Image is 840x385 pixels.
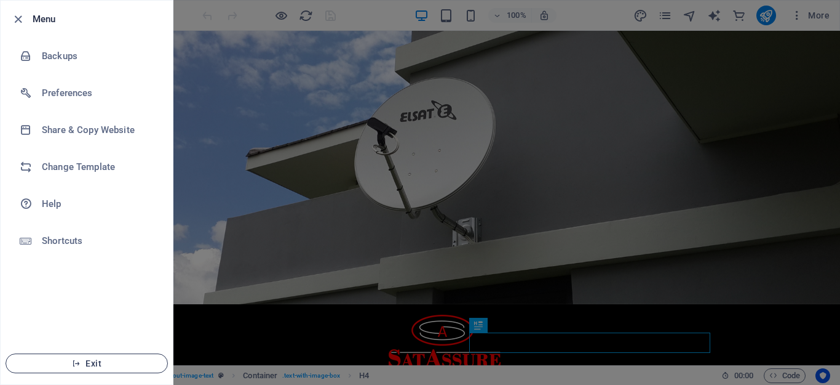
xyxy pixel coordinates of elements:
[28,318,44,321] button: 2
[16,359,157,368] span: Exit
[42,123,156,137] h6: Share & Copy Website
[42,160,156,174] h6: Change Template
[33,12,163,26] h6: Menu
[28,333,44,336] button: 3
[28,303,44,306] button: 1
[42,49,156,63] h6: Backups
[6,354,168,373] button: Exit
[42,233,156,248] h6: Shortcuts
[42,197,156,211] h6: Help
[1,185,173,222] a: Help
[42,86,156,100] h6: Preferences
